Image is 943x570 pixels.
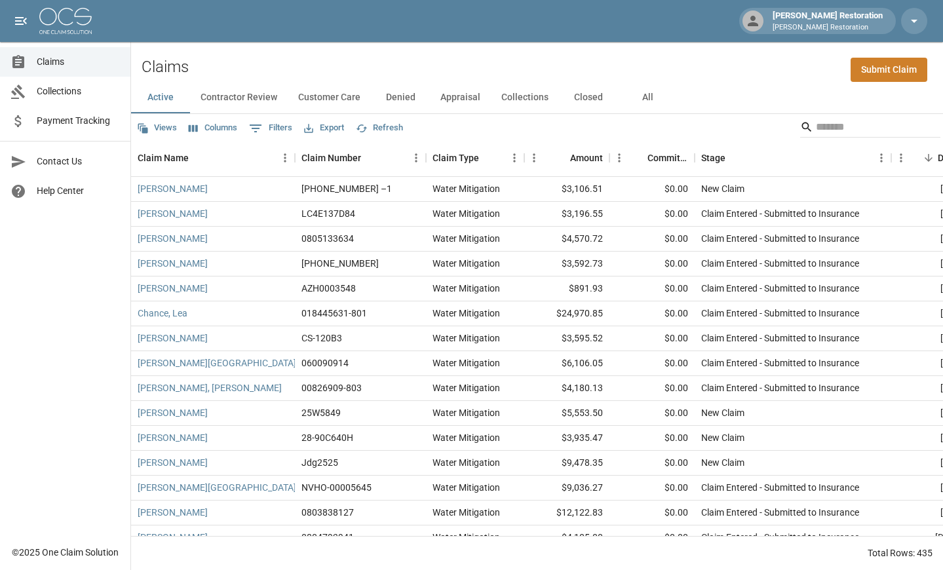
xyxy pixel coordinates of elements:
div: Claim Entered - Submitted to Insurance [701,531,859,544]
button: Customer Care [288,82,371,113]
a: [PERSON_NAME] [138,182,208,195]
div: Claim Type [433,140,479,176]
a: [PERSON_NAME] [138,207,208,220]
div: 0804793941 [301,531,354,544]
div: $4,570.72 [524,227,609,252]
span: Help Center [37,184,120,198]
div: Water Mitigation [433,506,500,519]
div: dynamic tabs [131,82,943,113]
div: 300-0576939-2025 [301,257,379,270]
button: Menu [275,148,295,168]
div: Claim Name [138,140,189,176]
a: [PERSON_NAME] [138,506,208,519]
div: New Claim [701,182,744,195]
div: $891.93 [524,276,609,301]
button: Sort [361,149,379,167]
h2: Claims [142,58,189,77]
div: $0.00 [609,202,695,227]
div: Water Mitigation [433,282,500,295]
div: $12,122.83 [524,501,609,525]
a: [PERSON_NAME][GEOGRAPHIC_DATA] [138,481,296,494]
div: Water Mitigation [433,381,500,394]
div: $0.00 [609,351,695,376]
div: Committed Amount [647,140,688,176]
div: Claim Name [131,140,295,176]
span: Claims [37,55,120,69]
div: Claim Entered - Submitted to Insurance [701,332,859,345]
div: 28-90C640H [301,431,353,444]
div: Claim Number [301,140,361,176]
div: Claim Number [295,140,426,176]
a: Submit Claim [851,58,927,82]
div: $3,592.73 [524,252,609,276]
div: Claim Entered - Submitted to Insurance [701,232,859,245]
div: $3,196.55 [524,202,609,227]
div: Amount [524,140,609,176]
div: Water Mitigation [433,356,500,370]
button: Menu [505,148,524,168]
div: Claim Entered - Submitted to Insurance [701,307,859,320]
div: $0.00 [609,227,695,252]
div: New Claim [701,406,744,419]
button: All [618,82,677,113]
button: open drawer [8,8,34,34]
div: AZH0003548 [301,282,356,295]
div: $3,595.52 [524,326,609,351]
div: CS-120B3 [301,332,342,345]
a: [PERSON_NAME] [138,531,208,544]
p: [PERSON_NAME] Restoration [773,22,883,33]
div: New Claim [701,431,744,444]
a: [PERSON_NAME] [138,232,208,245]
div: New Claim [701,456,744,469]
div: Claim Entered - Submitted to Insurance [701,257,859,270]
a: [PERSON_NAME][GEOGRAPHIC_DATA] [138,356,296,370]
div: Claim Entered - Submitted to Insurance [701,506,859,519]
div: Jdg2525 [301,456,338,469]
div: 060090914 [301,356,349,370]
div: Water Mitigation [433,257,500,270]
button: Menu [524,148,544,168]
div: $0.00 [609,301,695,326]
img: ocs-logo-white-transparent.png [39,8,92,34]
div: Water Mitigation [433,232,500,245]
button: Export [301,118,347,138]
div: $0.00 [609,252,695,276]
button: Sort [725,149,744,167]
button: Denied [371,82,430,113]
div: $3,935.47 [524,426,609,451]
div: Committed Amount [609,140,695,176]
button: Show filters [246,118,296,139]
button: Views [134,118,180,138]
a: [PERSON_NAME] [138,456,208,469]
div: Water Mitigation [433,456,500,469]
span: Payment Tracking [37,114,120,128]
div: $0.00 [609,476,695,501]
button: Active [131,82,190,113]
span: Collections [37,85,120,98]
div: $0.00 [609,426,695,451]
div: © 2025 One Claim Solution [12,546,119,559]
div: 0805133634 [301,232,354,245]
button: Sort [552,149,570,167]
div: $0.00 [609,326,695,351]
button: Appraisal [430,82,491,113]
div: $3,106.51 [524,177,609,202]
a: [PERSON_NAME] [138,431,208,444]
button: Menu [609,148,629,168]
div: Stage [695,140,891,176]
div: $9,478.35 [524,451,609,476]
div: $4,105.00 [524,525,609,550]
div: $0.00 [609,401,695,426]
div: Search [800,117,940,140]
button: Menu [872,148,891,168]
div: LC4E137D84 [301,207,355,220]
div: $0.00 [609,501,695,525]
div: $0.00 [609,276,695,301]
div: $5,553.50 [524,401,609,426]
button: Sort [919,149,938,167]
div: $9,036.27 [524,476,609,501]
div: Claim Entered - Submitted to Insurance [701,356,859,370]
div: Water Mitigation [433,307,500,320]
div: Claim Entered - Submitted to Insurance [701,207,859,220]
button: Sort [479,149,497,167]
